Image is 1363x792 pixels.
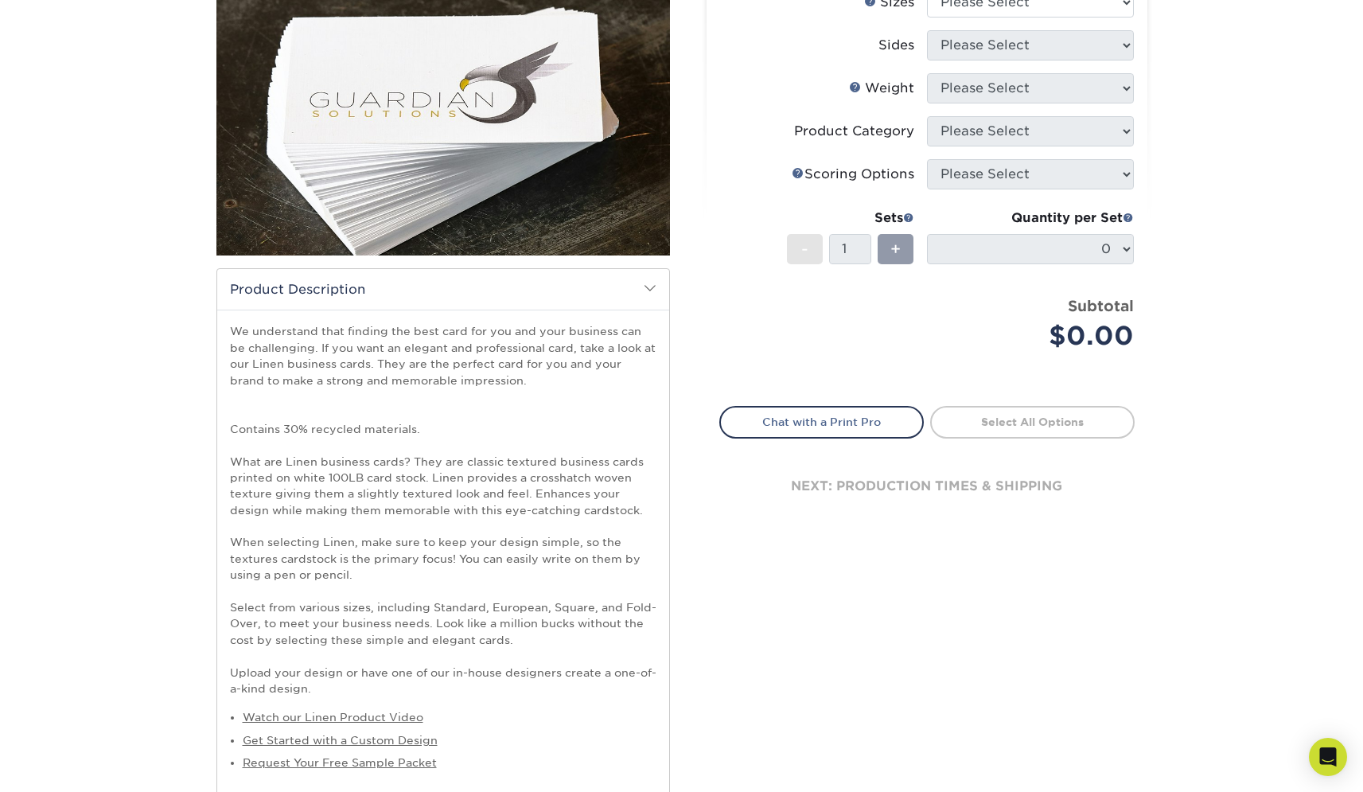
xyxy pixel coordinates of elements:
div: Sides [878,36,914,55]
div: Open Intercom Messenger [1309,738,1347,776]
div: $0.00 [939,317,1134,355]
strong: Subtotal [1068,297,1134,314]
a: Chat with a Print Pro [719,406,924,438]
h2: Product Description [217,269,669,310]
a: Watch our Linen Product Video [243,711,423,724]
div: Weight [849,79,914,98]
span: - [801,237,808,261]
div: Scoring Options [792,165,914,184]
a: Select All Options [930,406,1135,438]
p: We understand that finding the best card for you and your business can be challenging. If you wan... [230,323,656,696]
span: + [890,237,901,261]
a: Request Your Free Sample Packet [243,756,437,769]
div: Sets [787,209,914,228]
div: Quantity per Set [927,209,1134,228]
a: Get Started with a Custom Design [243,734,438,747]
div: Product Category [794,122,914,141]
div: next: production times & shipping [719,439,1135,534]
